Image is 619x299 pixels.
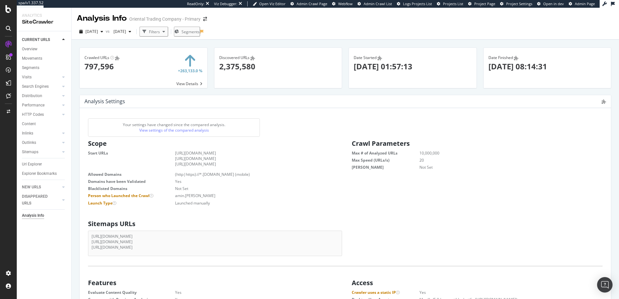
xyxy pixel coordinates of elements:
[506,1,532,6] span: Project Settings
[77,13,127,24] div: Analysis Info
[115,56,120,60] i: Admin
[443,1,463,6] span: Projects List
[22,55,42,62] div: Movements
[543,1,564,6] span: Open in dev
[88,186,175,191] dt: Blacklisted Domains
[22,83,49,90] div: Search Engines
[378,56,382,60] i: Admin
[354,55,377,60] span: Date Started
[22,149,38,155] div: Sitemaps
[187,1,204,6] div: ReadOnly:
[84,97,125,106] h4: Analysis Settings
[159,172,339,177] dd: (http|https)://*.[DOMAIN_NAME] (mobile)
[403,290,603,295] dd: Yes
[364,1,392,6] span: Admin Crawl List
[352,157,419,163] dt: Max Speed (URLs/s)
[88,150,175,156] dt: Start URLs
[437,1,463,6] a: Projects List
[175,150,339,156] li: [URL][DOMAIN_NAME]
[22,111,60,118] a: HTTP Codes
[175,156,339,161] li: [URL][DOMAIN_NAME]
[159,193,339,198] dd: amin.[PERSON_NAME]
[22,74,32,81] div: Visits
[22,93,60,99] a: Distribution
[403,164,603,170] dd: Not Set
[159,186,339,191] dd: Not Set
[22,65,39,71] div: Segments
[111,26,134,37] button: [DATE]
[22,184,60,191] a: NEW URLS
[22,46,37,53] div: Overview
[88,200,175,206] dt: Launch Type
[22,74,60,81] a: Visits
[182,29,200,35] span: Segments
[175,161,339,167] li: [URL][DOMAIN_NAME]
[88,172,175,177] dt: Allowed Domains
[88,140,342,147] h2: Scope
[514,56,518,60] i: Admin
[111,29,126,34] span: 2025 Sep. 19th
[397,1,432,6] a: Logs Projects List
[352,150,419,156] dt: Max # of Analyzed URLs
[22,130,60,137] a: Inlinks
[85,29,98,34] span: 2025 Sep. 30th
[22,102,60,109] a: Performance
[92,239,339,244] li: [URL][DOMAIN_NAME]
[22,65,67,71] a: Segments
[22,212,44,219] div: Analysis Info
[22,121,67,127] a: Content
[354,61,472,72] p: [DATE] 01:57:13
[106,28,111,34] span: vs
[88,279,342,286] h2: Features
[159,179,339,184] dd: Yes
[22,36,50,43] div: CURRENT URLS
[22,161,67,168] a: Url Explorer
[203,17,207,21] div: arrow-right-arrow-left
[488,61,606,72] p: [DATE] 08:14:31
[88,118,260,136] div: Your settings have changed since the compared analysis.
[602,99,606,104] i: Admin
[88,179,175,184] dt: Domains have been Validated
[22,149,60,155] a: Sitemaps
[22,170,57,177] div: Explorer Bookmarks
[22,212,67,219] a: Analysis Info
[219,61,337,72] p: 2,375,580
[139,127,209,133] a: View settings of the compared analysis
[352,164,419,170] dt: [PERSON_NAME]
[22,130,33,137] div: Inlinks
[352,290,419,295] dt: Crawler uses a static IP
[22,83,60,90] a: Search Engines
[92,244,339,250] li: [URL][DOMAIN_NAME]
[22,193,60,207] a: DISAPPEARED URLS
[290,1,327,6] a: Admin Crawl Page
[403,157,603,163] dd: 20
[88,290,175,295] dt: Evaluate Content Quality
[22,111,44,118] div: HTTP Codes
[88,193,175,198] dt: Person who Launched the Crawl
[569,1,595,6] a: Admin Page
[22,139,60,146] a: Outlinks
[149,29,160,35] div: Filters
[352,279,606,286] h2: Access
[332,1,353,6] a: Webflow
[129,16,201,22] div: Oriental Trading Company - Primary
[77,26,106,37] button: [DATE]
[22,121,36,127] div: Content
[214,1,237,6] div: Viz Debugger:
[488,55,513,60] span: Date Finished
[253,1,286,6] a: Open Viz Editor
[22,46,67,53] a: Overview
[22,36,60,43] a: CURRENT URLS
[22,18,66,26] div: SiteCrawler
[338,1,353,6] span: Webflow
[403,150,603,156] dd: 10,000,000
[468,1,495,6] a: Project Page
[297,1,327,6] span: Admin Crawl Page
[219,55,250,60] span: Discovered URLs
[159,290,339,295] dd: Yes
[259,1,286,6] span: Open Viz Editor
[22,161,42,168] div: Url Explorer
[174,26,200,37] button: Segments
[92,234,339,239] li: [URL][DOMAIN_NAME]
[22,102,44,109] div: Performance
